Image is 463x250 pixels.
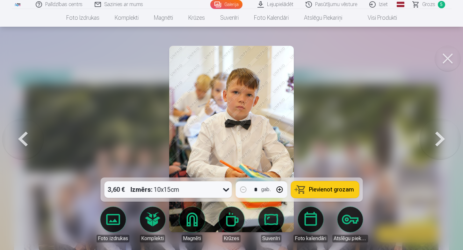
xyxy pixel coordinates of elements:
[107,9,146,27] a: Komplekti
[246,9,296,27] a: Foto kalendāri
[261,186,271,193] div: gab.
[293,235,328,242] div: Foto kalendāri
[95,207,131,242] a: Foto izdrukas
[293,207,329,242] a: Foto kalendāri
[222,235,241,242] div: Krūzes
[261,235,281,242] div: Suvenīri
[438,1,445,8] span: 5
[104,181,128,198] div: 3,60 €
[181,9,213,27] a: Krūzes
[350,9,405,27] a: Visi produkti
[135,207,170,242] a: Komplekti
[422,1,435,8] span: Grozs
[332,235,368,242] div: Atslēgu piekariņi
[97,235,129,242] div: Foto izdrukas
[140,235,165,242] div: Komplekti
[130,181,179,198] div: 10x15cm
[182,235,202,242] div: Magnēti
[174,207,210,242] a: Magnēti
[130,185,152,194] strong: Izmērs :
[296,9,350,27] a: Atslēgu piekariņi
[214,207,250,242] a: Krūzes
[291,181,359,198] button: Pievienot grozam
[59,9,107,27] a: Foto izdrukas
[332,207,368,242] a: Atslēgu piekariņi
[253,207,289,242] a: Suvenīri
[213,9,246,27] a: Suvenīri
[14,3,21,6] img: /fa1
[146,9,181,27] a: Magnēti
[309,187,354,192] span: Pievienot grozam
